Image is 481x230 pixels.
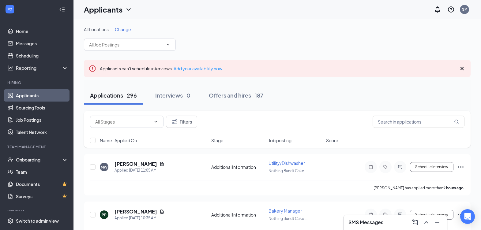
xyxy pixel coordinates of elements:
a: Team [16,166,68,178]
div: Reporting [16,65,69,71]
svg: Collapse [59,6,65,13]
button: ComposeMessage [410,217,420,227]
span: Nothing Bundt Cake ... [269,216,307,221]
a: Add your availability now [174,66,222,71]
div: Additional Information [211,164,265,170]
div: Switch to admin view [16,218,59,224]
svg: Cross [458,65,466,72]
svg: QuestionInfo [447,6,455,13]
svg: Document [160,209,164,214]
button: ChevronUp [421,217,431,227]
span: Stage [211,137,224,143]
a: Job Postings [16,114,68,126]
svg: WorkstreamLogo [7,6,13,12]
div: Applications · 296 [90,91,137,99]
svg: Settings [7,218,13,224]
a: Sourcing Tools [16,102,68,114]
div: MW [101,165,107,170]
p: [PERSON_NAME] has applied more than . [374,185,464,191]
a: Scheduling [16,50,68,62]
div: Payroll [7,209,67,214]
svg: Error [89,65,96,72]
svg: Note [367,212,374,217]
svg: Tag [382,212,389,217]
div: Open Intercom Messenger [460,209,475,224]
a: SurveysCrown [16,190,68,202]
h5: [PERSON_NAME] [115,208,157,215]
svg: Ellipses [457,211,464,218]
button: Schedule Interview [410,210,453,220]
svg: UserCheck [7,157,13,163]
div: Onboarding [16,157,63,163]
h3: SMS Messages [348,219,383,226]
svg: ChevronDown [125,6,132,13]
svg: Notifications [434,6,441,13]
svg: ChevronDown [153,119,158,124]
svg: Ellipses [457,163,464,171]
a: Applicants [16,89,68,102]
button: Minimize [432,217,442,227]
svg: ActiveChat [396,212,404,217]
span: Change [115,27,131,32]
div: Team Management [7,144,67,150]
a: Home [16,25,68,37]
svg: Document [160,161,164,166]
div: Applied [DATE] 10:35 AM [115,215,164,221]
input: All Stages [95,118,151,125]
svg: Analysis [7,65,13,71]
button: Schedule Interview [410,162,453,172]
svg: ActiveChat [396,165,404,169]
div: PP [102,212,107,217]
div: Offers and hires · 187 [209,91,263,99]
svg: ChevronUp [423,219,430,226]
span: Bakery Manager [269,208,302,213]
div: Interviews · 0 [155,91,190,99]
a: DocumentsCrown [16,178,68,190]
svg: Filter [171,118,178,125]
svg: ComposeMessage [411,219,419,226]
b: 2 hours ago [443,186,464,190]
div: SP [462,7,467,12]
svg: Note [367,165,374,169]
span: Applicants can't schedule interviews. [100,66,222,71]
div: Additional Information [211,212,265,218]
div: Hiring [7,80,67,85]
span: Utility/Dishwasher [269,160,305,166]
input: All Job Postings [89,41,163,48]
span: Name · Applied On [100,137,137,143]
svg: ChevronDown [166,42,171,47]
div: Applied [DATE] 11:05 AM [115,167,164,173]
input: Search in applications [373,116,464,128]
svg: Tag [382,165,389,169]
span: Nothing Bundt Cake ... [269,169,307,173]
svg: Minimize [434,219,441,226]
h5: [PERSON_NAME] [115,161,157,167]
a: Messages [16,37,68,50]
span: Job posting [269,137,291,143]
a: Talent Network [16,126,68,138]
h1: Applicants [84,4,122,15]
span: Score [326,137,338,143]
svg: MagnifyingGlass [454,119,459,124]
span: All Locations [84,27,109,32]
button: Filter Filters [166,116,197,128]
